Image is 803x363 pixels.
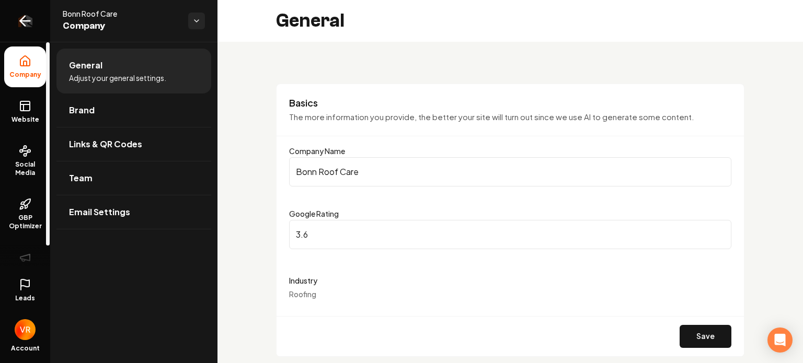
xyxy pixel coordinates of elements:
span: Leads [15,294,35,302]
img: Vanessa Rambeck [15,319,36,340]
button: Save [680,325,731,348]
label: Company Name [289,146,345,156]
span: Team [69,172,93,184]
button: Open user button [15,315,36,340]
p: The more information you provide, the better your site will turn out since we use AI to generate ... [289,111,731,123]
h2: General [276,10,345,31]
span: Brand [69,104,95,116]
span: GBP Optimizer [4,214,46,230]
a: Team [56,161,211,195]
span: Email Settings [69,206,130,218]
span: Roofing [289,289,316,299]
a: Social Media [4,136,46,185]
input: Company Name [289,157,731,186]
a: Links & QR Codes [56,127,211,161]
span: Website [7,115,43,124]
div: Open Intercom Messenger [767,327,793,353]
span: Social Media [4,160,46,177]
a: GBP Optimizer [4,190,46,239]
h3: Basics [289,97,731,109]
span: General [69,59,102,72]
a: Email Settings [56,195,211,229]
label: Google Rating [289,209,339,218]
span: Links & QR Codes [69,138,142,150]
a: Brand [56,93,211,127]
a: Leads [4,270,46,311]
span: Company [5,71,45,79]
span: Company [63,19,180,33]
span: Adjust your general settings. [69,73,166,83]
span: Bonn Roof Care [63,8,180,19]
input: Google Rating [289,220,731,249]
a: Website [4,91,46,132]
span: Account [11,344,40,353]
label: Industry [289,274,731,287]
